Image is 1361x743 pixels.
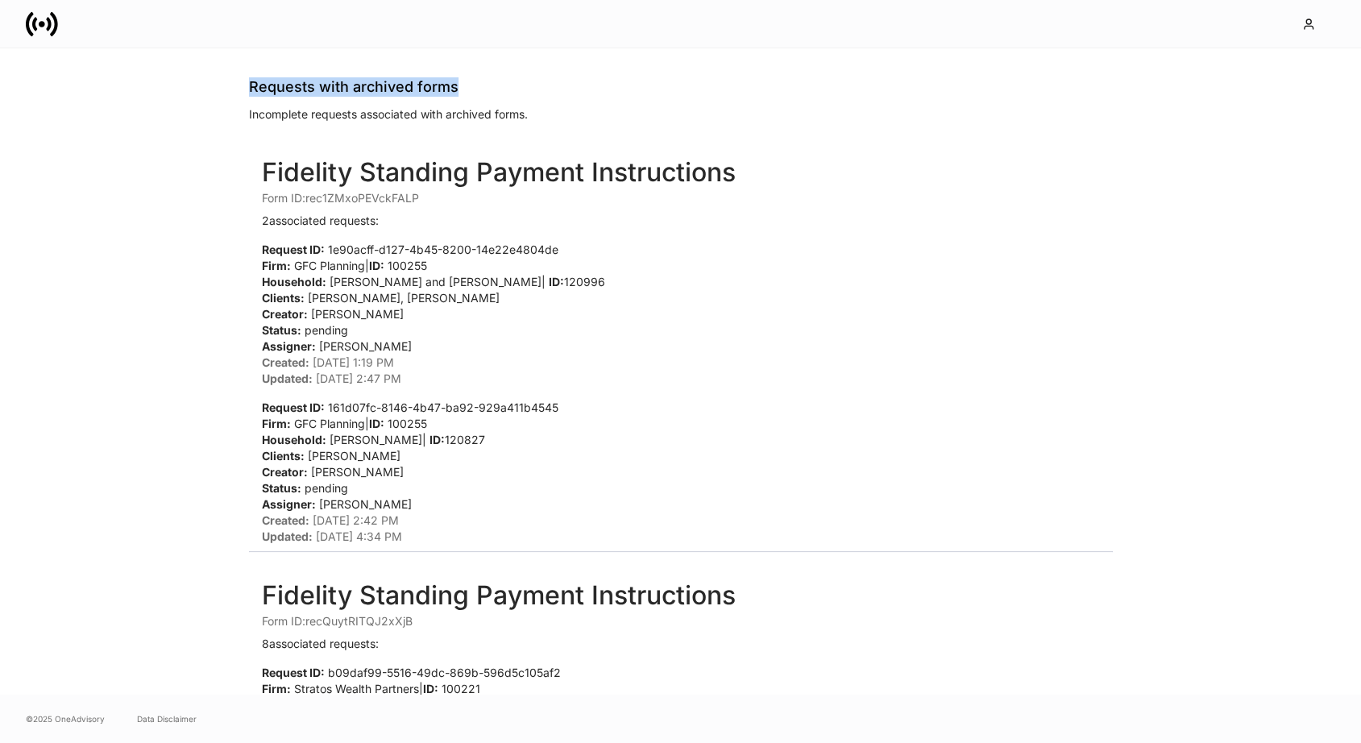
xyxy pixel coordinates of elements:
[262,213,736,229] p: 2 associated requests:
[262,355,309,369] strong: Created:
[262,432,736,448] p: [PERSON_NAME] | 120827
[262,355,736,371] p: [DATE] 1:19 PM
[262,578,736,613] h2: Fidelity Standing Payment Instructions
[262,322,736,338] p: pending
[262,401,325,414] strong: Request ID:
[262,681,736,697] p: Stratos Wealth Partners | 100221
[262,259,291,272] strong: Firm:
[262,613,736,629] p: Form ID: recQuytRITQJ2xXjB
[423,682,438,695] strong: ID:
[262,190,736,206] p: Form ID: rec1ZMxoPEVckFALP
[262,497,316,511] strong: Assigner:
[262,682,291,695] strong: Firm:
[262,371,736,387] p: [DATE] 2:47 PM
[249,97,1113,122] p: Incomplete requests associated with archived forms.
[262,513,736,529] p: [DATE] 2:42 PM
[262,323,301,337] strong: Status:
[429,433,445,446] strong: ID:
[262,416,736,432] p: GFC Planning | 100255
[262,155,736,190] h2: Fidelity Standing Payment Instructions
[26,712,105,725] span: © 2025 OneAdvisory
[262,666,325,679] strong: Request ID:
[262,417,291,430] strong: Firm:
[369,417,384,430] strong: ID:
[262,449,305,463] strong: Clients:
[262,258,736,274] p: GFC Planning | 100255
[262,665,736,681] p: b09daf99-5516-49dc-869b-596d5c105af2
[262,465,308,479] strong: Creator:
[262,275,326,288] strong: Household:
[262,371,313,385] strong: Updated:
[262,636,736,652] p: 8 associated requests:
[262,448,736,464] p: [PERSON_NAME]
[262,529,313,543] strong: Updated:
[137,712,197,725] a: Data Disclaimer
[262,339,316,353] strong: Assigner:
[262,433,326,446] strong: Household:
[262,242,736,258] p: 1e90acff-d127-4b45-8200-14e22e4804de
[369,259,384,272] strong: ID:
[262,480,736,496] p: pending
[262,307,308,321] strong: Creator:
[262,306,736,322] p: [PERSON_NAME]
[262,529,736,545] p: [DATE] 4:34 PM
[262,243,325,256] strong: Request ID:
[262,400,736,416] p: 161d07fc-8146-4b47-ba92-929a411b4545
[262,496,736,513] p: [PERSON_NAME]
[262,513,309,527] strong: Created:
[249,77,1113,97] h4: Requests with archived forms
[262,291,305,305] strong: Clients:
[262,464,736,480] p: [PERSON_NAME]
[549,275,564,288] strong: ID:
[262,274,736,290] p: [PERSON_NAME] and [PERSON_NAME] | 120996
[262,290,736,306] p: [PERSON_NAME], [PERSON_NAME]
[262,481,301,495] strong: Status:
[262,338,736,355] p: [PERSON_NAME]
